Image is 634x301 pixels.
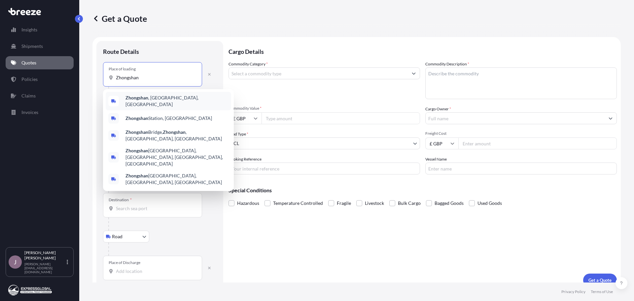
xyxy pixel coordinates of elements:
[229,61,268,67] label: Commodity Category
[237,198,259,208] span: Hazardous
[588,277,612,283] p: Get a Quote
[435,198,464,208] span: Bagged Goods
[398,198,421,208] span: Bulk Cargo
[229,163,420,174] input: Your internal reference
[591,289,613,294] p: Terms of Use
[262,112,420,124] input: Type amount
[21,26,37,33] p: Insights
[125,172,229,186] span: [GEOGRAPHIC_DATA], [GEOGRAPHIC_DATA], [GEOGRAPHIC_DATA]
[229,188,617,193] p: Special Conditions
[425,156,447,163] label: Vessel Name
[477,198,502,208] span: Used Goods
[103,48,139,56] p: Route Details
[163,129,186,135] b: Zhongshan
[8,285,52,295] img: organization-logo
[125,129,148,135] b: Zhongshan
[125,115,212,122] span: Station, [GEOGRAPHIC_DATA]
[92,13,147,24] p: Get a Quote
[229,67,408,79] input: Select a commodity type
[116,205,194,212] input: Destination
[125,115,148,121] b: Zhongshan
[365,198,384,208] span: Livestock
[425,61,469,67] label: Commodity Description
[103,89,234,191] div: Show suggestions
[109,66,136,72] div: Place of loading
[229,41,617,61] p: Cargo Details
[125,173,148,178] b: Zhongshan
[425,106,451,112] label: Cargo Owner
[273,198,323,208] span: Temperature Controlled
[103,231,149,243] button: Select transport
[425,163,617,174] input: Enter name
[337,198,351,208] span: Fragile
[125,129,229,142] span: Bridge, , [GEOGRAPHIC_DATA], [GEOGRAPHIC_DATA]
[109,197,132,203] div: Destination
[21,109,38,116] p: Invoices
[14,259,17,265] span: J
[116,268,194,275] input: Place of Discharge
[229,156,262,163] label: Booking Reference
[229,106,420,111] span: Commodity Value
[125,148,148,153] b: Zhongshan
[125,147,229,167] span: [GEOGRAPHIC_DATA], [GEOGRAPHIC_DATA], [GEOGRAPHIC_DATA], [GEOGRAPHIC_DATA]
[21,93,36,99] p: Claims
[561,289,585,294] p: Privacy Policy
[425,131,617,136] span: Freight Cost
[408,67,420,79] button: Show suggestions
[125,94,229,108] span: , [GEOGRAPHIC_DATA], [GEOGRAPHIC_DATA]
[229,131,248,137] span: Load Type
[109,260,140,265] div: Place of Discharge
[116,74,194,81] input: Place of loading
[426,112,605,124] input: Full name
[125,95,148,100] b: Zhongshan
[231,140,239,147] span: LCL
[458,137,617,149] input: Enter amount
[24,250,65,261] p: [PERSON_NAME] [PERSON_NAME]
[21,43,43,50] p: Shipments
[21,76,38,83] p: Policies
[112,233,123,240] span: Road
[605,112,616,124] button: Show suggestions
[24,262,65,274] p: [PERSON_NAME][EMAIL_ADDRESS][DOMAIN_NAME]
[21,59,36,66] p: Quotes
